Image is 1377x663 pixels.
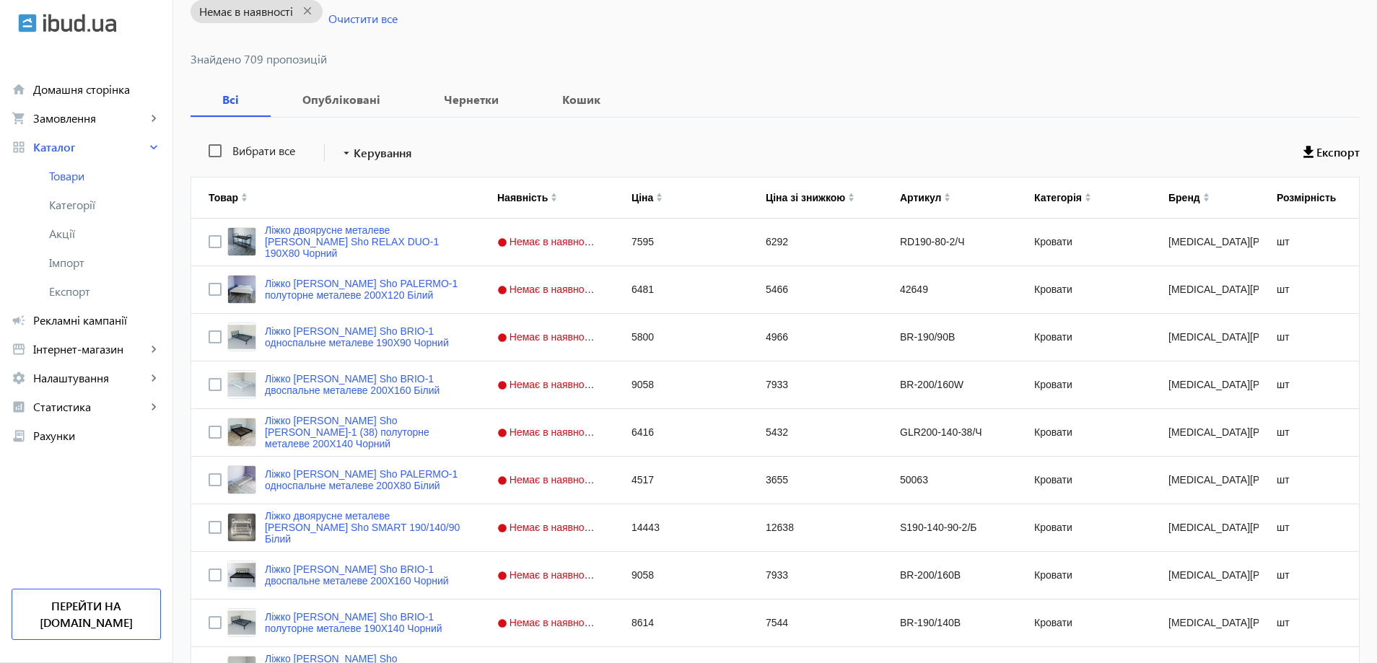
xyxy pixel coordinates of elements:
div: Товар [209,192,238,203]
a: Ліжко [PERSON_NAME] Sho [PERSON_NAME]-1 (38) полуторне металеве 200X140 Чорний [265,415,463,449]
mat-icon: keyboard_arrow_right [147,342,161,356]
span: Немає в наявності [497,522,600,533]
img: arrow-up.svg [1085,193,1091,197]
span: Замовлення [33,111,147,126]
mat-icon: keyboard_arrow_right [147,111,161,126]
span: Каталог [33,140,147,154]
div: 7544 [748,600,883,646]
div: 8614 [614,600,748,646]
div: Наявність [497,192,548,203]
div: 9058 [614,361,748,408]
div: 9058 [614,552,748,599]
mat-icon: keyboard_arrow_right [147,371,161,385]
img: arrow-up.svg [241,193,248,197]
div: Press SPACE to select this row. [191,266,1368,314]
div: Кровати [1017,266,1151,313]
mat-icon: shopping_cart [12,111,26,126]
mat-icon: home [12,82,26,97]
mat-icon: arrow_drop_down [339,146,354,160]
button: Експорт [1303,140,1360,166]
span: Акції [49,227,161,241]
mat-icon: campaign [12,313,26,328]
img: arrow-up.svg [551,193,557,197]
div: шт [1259,266,1368,313]
div: шт [1259,457,1368,504]
div: [MEDICAL_DATA][PERSON_NAME] [1151,409,1259,456]
span: Знайдено 709 пропозицій [191,53,1360,65]
div: GLR200-140-38/Ч [883,409,1017,456]
b: Опубліковані [288,94,395,105]
div: Кровати [1017,314,1151,361]
button: Керування [333,140,418,166]
mat-icon: grid_view [12,140,26,154]
img: ibud_text.svg [43,14,116,32]
span: Немає в наявності [497,284,600,295]
div: 7933 [748,552,883,599]
span: Товари [49,169,161,183]
span: Інтернет-магазин [33,342,147,356]
div: 6481 [614,266,748,313]
div: 6416 [614,409,748,456]
span: Немає в наявності [497,569,600,581]
div: 4966 [748,314,883,361]
div: Ціна зі знижкою [766,192,845,203]
div: шт [1259,600,1368,646]
div: [MEDICAL_DATA][PERSON_NAME] [1151,600,1259,646]
div: 3655 [748,457,883,504]
img: ibud.svg [18,14,37,32]
div: Press SPACE to select this row. [191,457,1368,504]
div: Кровати [1017,504,1151,551]
span: Категорії [49,198,161,212]
div: Кровати [1017,457,1151,504]
div: 5800 [614,314,748,361]
span: Немає в наявності [497,426,600,438]
div: Розмірність [1277,192,1336,203]
div: Press SPACE to select this row. [191,600,1368,647]
div: Кровати [1017,361,1151,408]
div: Press SPACE to select this row. [191,314,1368,361]
a: Ліжко [PERSON_NAME] Sho BRIO-1 односпальне металеве 190X90 Чорний [265,325,463,348]
a: Перейти на [DOMAIN_NAME] [12,589,161,640]
img: arrow-up.svg [1203,193,1210,197]
div: Артикул [900,192,941,203]
a: Ліжко [PERSON_NAME] Sho BRIO-1 двоспальне металеве 200X160 Білий [265,373,463,396]
div: шт [1259,504,1368,551]
div: 5432 [748,409,883,456]
span: Немає в наявності [497,379,600,390]
div: шт [1259,314,1368,361]
div: Press SPACE to select this row. [191,219,1368,266]
img: arrow-down.svg [848,198,854,202]
a: Ліжко [PERSON_NAME] Sho BRIO-1 полуторне металеве 190X140 Чорний [265,611,463,634]
span: Рекламні кампанії [33,313,161,328]
a: Ліжко двоярусне металеве [PERSON_NAME] Sho SMART 190/140/90 Білий [265,510,463,545]
span: Немає в наявності [497,236,600,247]
mat-icon: receipt_long [12,429,26,443]
b: Чернетки [429,94,513,105]
div: BR-190/90B [883,314,1017,361]
div: Кровати [1017,219,1151,265]
div: S190-140-90-2/Б [883,504,1017,551]
span: Статистика [33,400,147,414]
div: BR-200/160W [883,361,1017,408]
div: шт [1259,219,1368,265]
a: Ліжко двоярусне металеве [PERSON_NAME] Sho RELAX DUO-1 190X80 Чорний [265,224,463,259]
span: Експорт [49,284,161,299]
mat-icon: close [293,2,323,20]
div: Press SPACE to select this row. [191,504,1368,552]
div: [MEDICAL_DATA][PERSON_NAME] [1151,457,1259,504]
span: Керування [354,144,412,162]
div: [MEDICAL_DATA][PERSON_NAME] [1151,504,1259,551]
div: 6292 [748,219,883,265]
mat-icon: keyboard_arrow_right [147,140,161,154]
button: Очистити все [323,6,403,32]
span: Імпорт [49,255,161,270]
b: Кошик [548,94,615,105]
img: arrow-up.svg [656,193,663,197]
img: arrow-down.svg [1203,198,1210,202]
div: 7595 [614,219,748,265]
a: Ліжко [PERSON_NAME] Sho PALERMO-1 полуторне металеве 200X120 Білий [265,278,463,301]
span: Очистити все [328,11,398,27]
img: arrow-down.svg [551,198,557,202]
span: Домашня сторінка [33,82,161,97]
div: RD190-80-2/Ч [883,219,1017,265]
